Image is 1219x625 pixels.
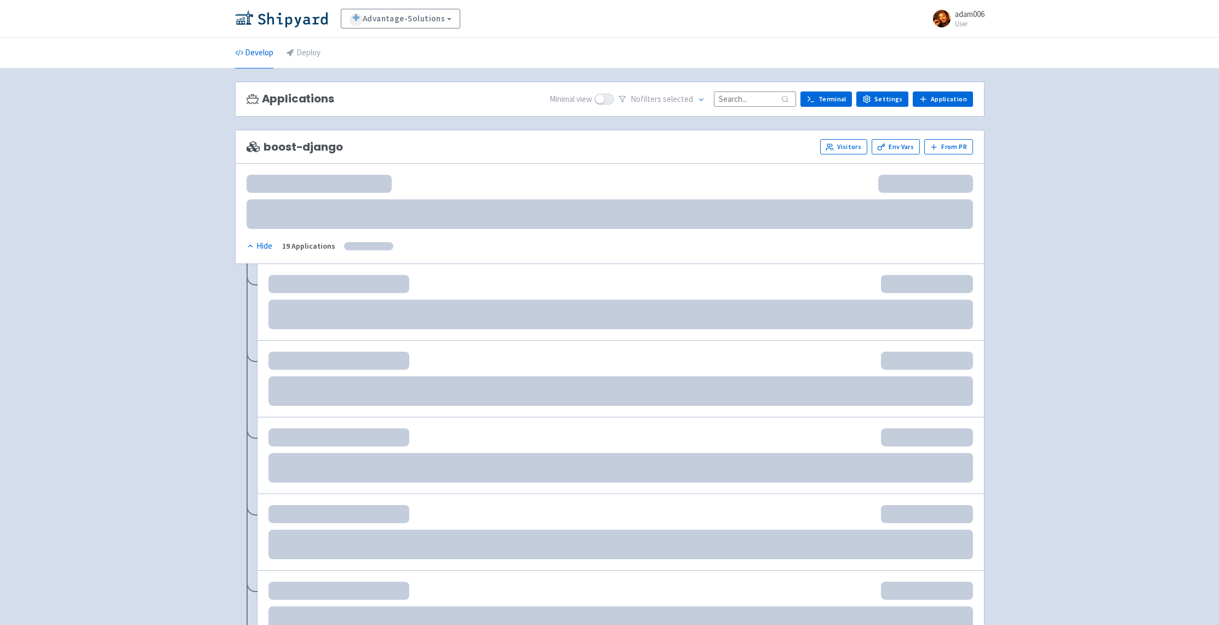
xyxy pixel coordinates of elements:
[955,9,985,19] span: adam006
[800,91,852,107] a: Terminal
[550,93,592,106] span: Minimal view
[820,139,867,154] a: Visitors
[247,240,272,253] div: Hide
[247,240,273,253] button: Hide
[924,139,973,154] button: From PR
[926,10,985,27] a: adam006 User
[247,141,343,153] span: boost-django
[856,91,908,107] a: Settings
[955,20,985,27] small: User
[282,240,335,253] div: 19 Applications
[913,91,972,107] a: Application
[341,9,461,28] a: Advantage-Solutions
[714,91,796,106] input: Search...
[631,93,693,106] span: No filter s
[872,139,920,154] a: Env Vars
[287,38,321,68] a: Deploy
[235,38,273,68] a: Develop
[247,93,334,105] h3: Applications
[663,94,693,104] span: selected
[235,10,328,27] img: Shipyard logo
